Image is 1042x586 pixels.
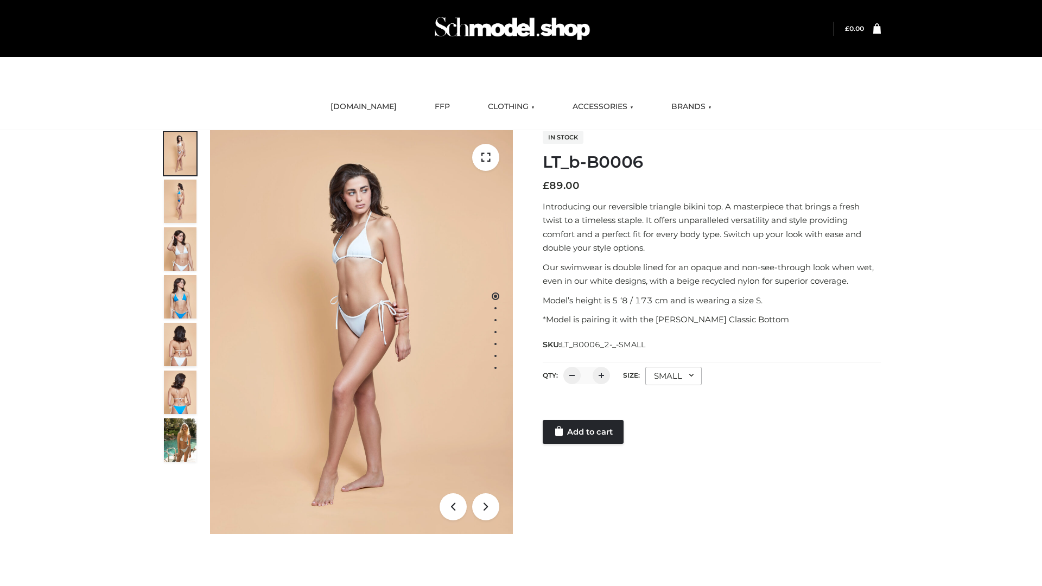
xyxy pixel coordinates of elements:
[623,371,640,379] label: Size:
[322,95,405,119] a: [DOMAIN_NAME]
[543,180,549,192] span: £
[543,200,881,255] p: Introducing our reversible triangle bikini top. A masterpiece that brings a fresh twist to a time...
[164,132,196,175] img: ArielClassicBikiniTop_CloudNine_AzureSky_OW114ECO_1-scaled.jpg
[845,24,849,33] span: £
[164,418,196,462] img: Arieltop_CloudNine_AzureSky2.jpg
[431,7,594,50] img: Schmodel Admin 964
[210,130,513,534] img: ArielClassicBikiniTop_CloudNine_AzureSky_OW114ECO_1
[564,95,641,119] a: ACCESSORIES
[845,24,864,33] bdi: 0.00
[427,95,458,119] a: FFP
[164,323,196,366] img: ArielClassicBikiniTop_CloudNine_AzureSky_OW114ECO_7-scaled.jpg
[543,180,580,192] bdi: 89.00
[164,371,196,414] img: ArielClassicBikiniTop_CloudNine_AzureSky_OW114ECO_8-scaled.jpg
[543,420,624,444] a: Add to cart
[561,340,645,349] span: LT_B0006_2-_-SMALL
[543,338,646,351] span: SKU:
[663,95,720,119] a: BRANDS
[480,95,543,119] a: CLOTHING
[164,180,196,223] img: ArielClassicBikiniTop_CloudNine_AzureSky_OW114ECO_2-scaled.jpg
[543,371,558,379] label: QTY:
[543,313,881,327] p: *Model is pairing it with the [PERSON_NAME] Classic Bottom
[543,294,881,308] p: Model’s height is 5 ‘8 / 173 cm and is wearing a size S.
[845,24,864,33] a: £0.00
[543,152,881,172] h1: LT_b-B0006
[164,227,196,271] img: ArielClassicBikiniTop_CloudNine_AzureSky_OW114ECO_3-scaled.jpg
[543,131,583,144] span: In stock
[645,367,702,385] div: SMALL
[543,260,881,288] p: Our swimwear is double lined for an opaque and non-see-through look when wet, even in our white d...
[164,275,196,319] img: ArielClassicBikiniTop_CloudNine_AzureSky_OW114ECO_4-scaled.jpg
